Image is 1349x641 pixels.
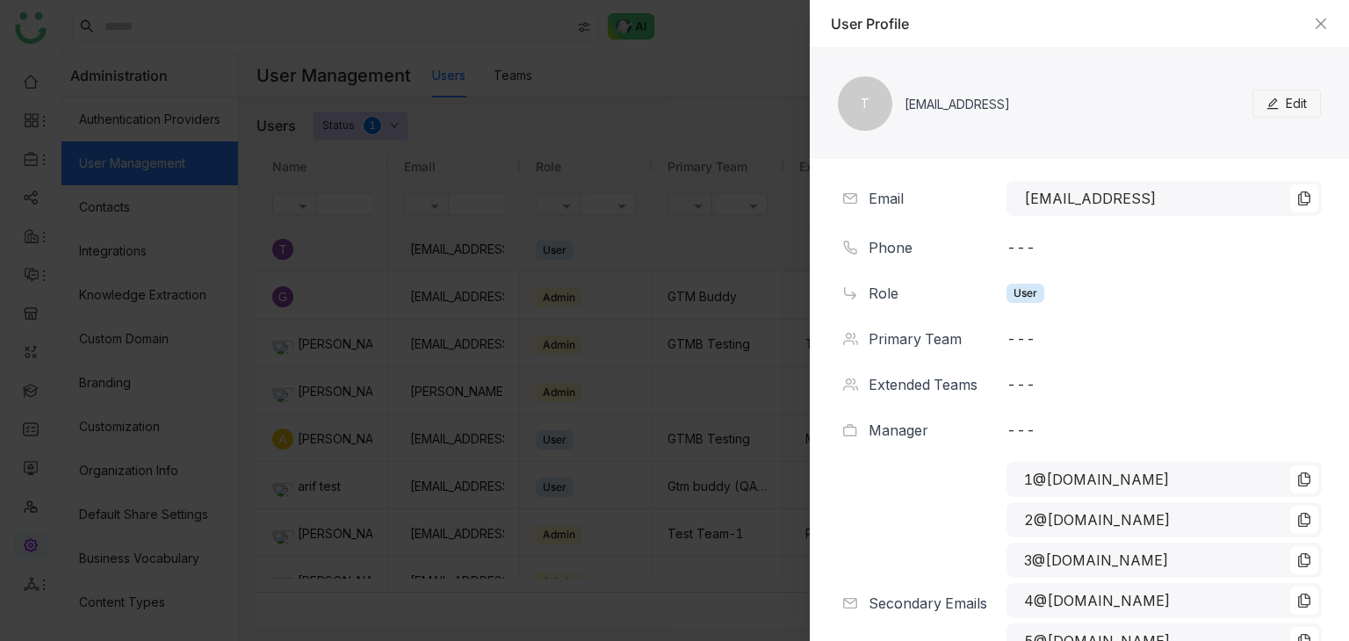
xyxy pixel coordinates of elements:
[831,14,1305,33] div: User Profile
[1290,506,1318,534] img: copy.svg
[836,184,1006,212] div: Email
[1252,90,1321,118] button: Edit
[1006,502,1322,537] div: 2@[DOMAIN_NAME]
[1006,284,1044,303] div: User
[836,234,1006,262] div: Phone
[1286,94,1307,113] span: Edit
[1290,546,1318,574] img: copy.svg
[1314,17,1328,31] button: Close
[1006,376,1322,393] div: ---
[1290,184,1318,212] img: copy.svg
[1290,587,1318,615] img: copy.svg
[836,325,864,353] img: teams.svg
[1006,421,1322,439] div: ---
[836,416,1006,444] div: Manager
[836,279,1006,307] div: Role
[861,76,869,131] span: T
[1290,465,1318,493] img: copy.svg
[836,416,864,444] img: manager.svg
[1006,583,1322,618] div: 4@[DOMAIN_NAME]
[905,97,1010,112] div: [EMAIL_ADDRESS]
[836,234,864,262] img: phone.svg
[836,371,1006,399] div: Extended Teams
[836,371,864,399] img: teams.svg
[836,589,1006,617] div: Secondary Emails
[836,325,1006,353] div: Primary Team
[1006,543,1322,578] div: 3@[DOMAIN_NAME]
[836,184,864,212] img: email.svg
[836,279,864,307] img: role.svg
[1006,239,1322,256] div: ---
[1006,181,1322,216] div: [EMAIL_ADDRESS]
[1006,462,1322,497] div: 1@[DOMAIN_NAME]
[836,589,864,617] img: email.svg
[1006,330,1322,348] div: ---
